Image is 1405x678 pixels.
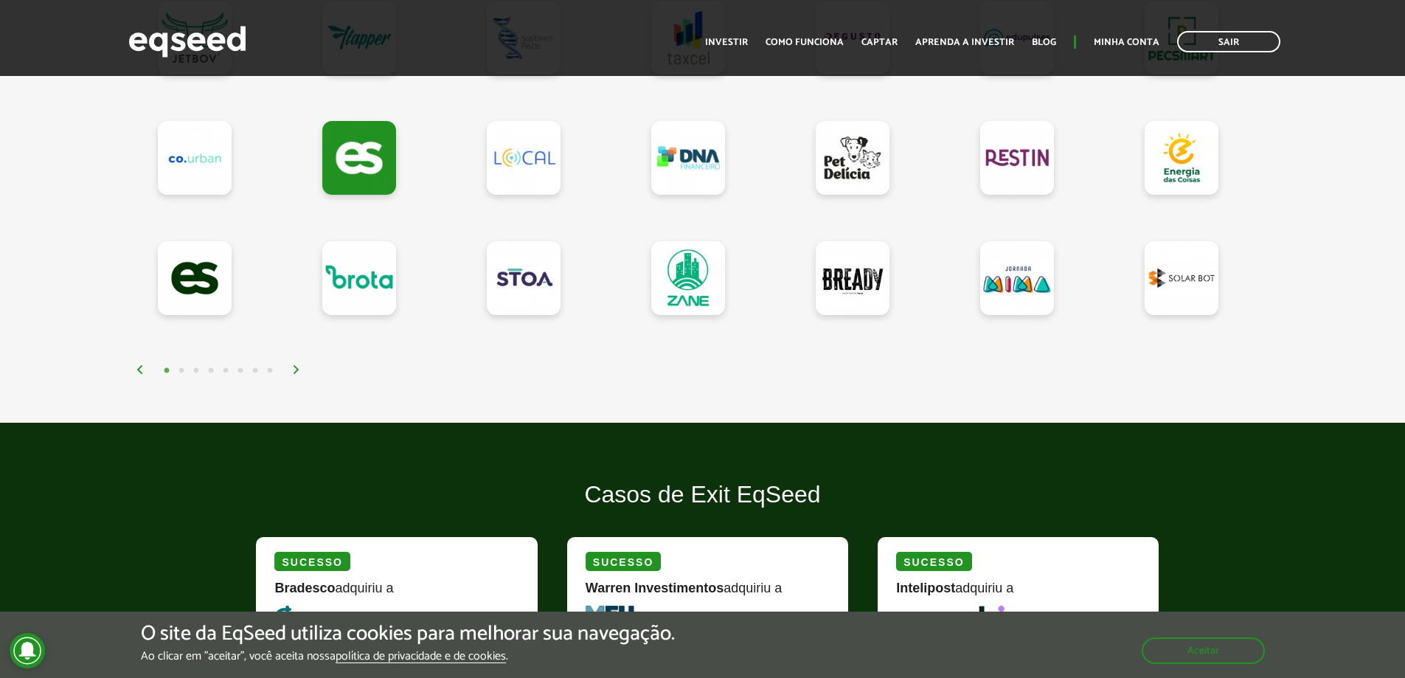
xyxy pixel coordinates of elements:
[1145,121,1218,195] a: Energia das Coisas
[189,364,204,378] button: 3 of 4
[292,365,301,374] img: arrow%20right.svg
[233,364,248,378] button: 6 of 4
[158,121,232,195] a: Co.Urban
[861,38,898,47] a: Captar
[1032,38,1056,47] a: Blog
[336,651,506,663] a: política de privacidade e de cookies
[586,581,724,595] strong: Warren Investimentos
[816,241,889,315] a: Bready
[816,121,889,195] a: Pet Delícia
[322,241,396,315] a: Brota Company
[1142,637,1265,664] button: Aceitar
[263,364,277,378] button: 8 of 4
[174,364,189,378] button: 2 of 4
[128,22,246,61] img: EqSeed
[487,121,561,195] a: Loocal
[136,365,145,374] img: arrow%20left.svg
[980,241,1054,315] a: Jornada Mima
[204,364,218,378] button: 4 of 4
[322,121,396,195] a: Testando Contrato
[896,606,1005,638] img: Pegaki
[766,38,844,47] a: Como funciona
[245,482,1159,530] h2: Casos de Exit EqSeed
[274,606,319,646] img: DinDin
[248,364,263,378] button: 7 of 4
[1094,38,1159,47] a: Minha conta
[159,364,174,378] button: 1 of 4
[586,552,661,571] div: Sucesso
[896,581,955,595] strong: Intelipost
[586,606,718,638] img: MeuPortfolio
[705,38,748,47] a: Investir
[274,581,335,595] strong: Bradesco
[1145,241,1218,315] a: Solar Bot
[896,552,971,571] div: Sucesso
[1177,31,1280,52] a: Sair
[651,241,725,315] a: Zane
[274,552,350,571] div: Sucesso
[915,38,1014,47] a: Aprenda a investir
[487,241,561,315] a: STOA Seguros
[218,364,233,378] button: 5 of 4
[651,121,725,195] a: DNA Financeiro
[141,649,675,663] p: Ao clicar em "aceitar", você aceita nossa .
[586,581,830,606] div: adquiriu a
[158,241,232,315] a: EqSeed
[141,623,675,646] h5: O site da EqSeed utiliza cookies para melhorar sua navegação.
[274,581,518,606] div: adquiriu a
[980,121,1054,195] a: Restin
[896,581,1140,606] div: adquiriu a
